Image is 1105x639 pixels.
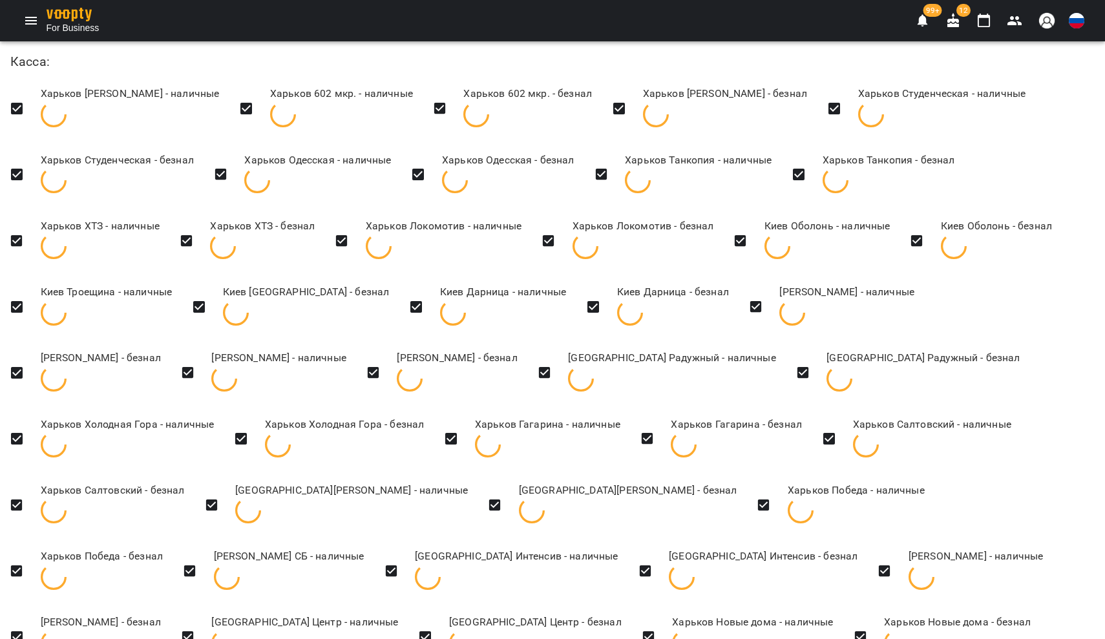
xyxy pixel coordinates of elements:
[41,550,163,562] span: Харьков Победа - безнал
[265,418,424,430] span: Харьков Холодная Гора - безнал
[41,616,161,628] span: [PERSON_NAME] - безнал
[366,220,521,232] span: Харьков Локомотив - наличные
[47,21,100,34] span: For Business
[671,418,802,430] span: Харьков Гагарина - безнал
[858,87,1026,100] span: Харьков Студенческая - наличные
[223,286,390,298] span: Киев [GEOGRAPHIC_DATA] - безнал
[235,484,468,496] span: [GEOGRAPHIC_DATA][PERSON_NAME] - наличные
[415,550,618,562] span: [GEOGRAPHIC_DATA] Интенсив - наличные
[779,286,914,298] span: [PERSON_NAME] - наличные
[823,154,955,166] span: Харьков Танкопия - безнал
[941,220,1052,232] span: Киев Оболонь - безнал
[909,550,1044,562] span: [PERSON_NAME] - наличные
[475,418,620,430] span: Харьков Гагарина - наличные
[397,351,517,364] span: [PERSON_NAME] - безнал
[210,220,315,232] span: Харьков ХТЗ - безнал
[211,351,346,364] span: [PERSON_NAME] - наличные
[47,8,92,21] img: voopty.png
[764,220,890,232] span: Киев Оболонь - наличные
[956,4,971,17] span: 12
[617,286,729,298] span: Киев Дарница - безнал
[463,87,592,100] span: Харьков 602 мкр. - безнал
[669,550,858,562] span: [GEOGRAPHIC_DATA] Интенсив - безнал
[41,418,215,430] span: Харьков Холодная Гора - наличные
[211,616,398,628] span: [GEOGRAPHIC_DATA] Центр - наличные
[244,154,391,166] span: Харьков Одесская - наличные
[826,351,1020,364] span: [GEOGRAPHIC_DATA] Радужный - безнал
[41,154,194,166] span: Харьков Студенческая - безнал
[625,154,772,166] span: Харьков Танкопия - наличные
[1038,12,1056,30] img: avatar_s.png
[923,4,942,17] span: 99+
[853,418,1011,430] span: Харьков Салтовский - наличные
[41,351,161,364] span: [PERSON_NAME] - безнал
[270,87,413,100] span: Харьков 602 мкр. - наличные
[884,616,1031,628] span: Харьков Новые дома - безнал
[672,616,833,628] span: Харьков Новые дома - наличные
[41,87,220,100] span: Харьков [PERSON_NAME] - наличные
[1069,13,1084,28] img: RU.svg
[568,351,775,364] span: [GEOGRAPHIC_DATA] Радужный - наличные
[442,154,574,166] span: Харьков Одесская - безнал
[214,550,364,562] span: [PERSON_NAME] СБ - наличные
[519,484,737,496] span: [GEOGRAPHIC_DATA][PERSON_NAME] - безнал
[10,52,1095,72] h6: Касса :
[788,484,925,496] span: Харьков Победа - наличные
[16,5,47,36] button: Menu
[440,286,566,298] span: Киев Дарница - наличные
[449,616,622,628] span: [GEOGRAPHIC_DATA] Центр - безнал
[41,220,160,232] span: Харьков ХТЗ - наличные
[41,484,185,496] span: Харьков Салтовский - безнал
[573,220,714,232] span: Харьков Локомотив - безнал
[41,286,173,298] span: Киев Троещина - наличные
[643,87,807,100] span: Харьков [PERSON_NAME] - безнал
